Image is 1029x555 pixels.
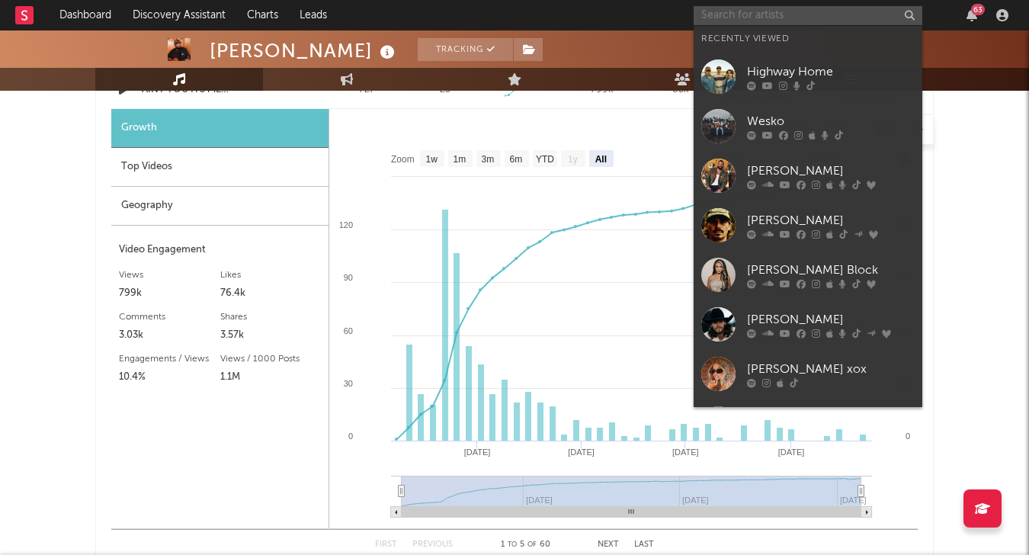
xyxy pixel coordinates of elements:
div: Recently Viewed [701,30,915,48]
text: 1w [426,154,438,165]
div: [PERSON_NAME] [747,310,915,329]
div: [PERSON_NAME] Block [747,261,915,279]
a: Ole 60 [694,399,922,448]
text: [DATE] [568,448,595,457]
text: 120 [339,220,353,229]
div: 1 5 60 [483,536,567,554]
div: [PERSON_NAME] [210,38,399,63]
text: 90 [344,273,353,282]
div: Likes [220,266,322,284]
div: Top Videos [111,148,329,187]
text: 6m [510,154,523,165]
text: YTD [536,154,554,165]
div: 76.4k [220,284,322,303]
div: Comments [119,308,220,326]
text: 3m [482,154,495,165]
text: [DATE] [464,448,491,457]
div: [PERSON_NAME] [747,211,915,229]
button: Last [634,541,654,549]
div: Highway Home [747,63,915,81]
text: Zoom [391,154,415,165]
a: [PERSON_NAME] [694,300,922,349]
div: [PERSON_NAME] [747,162,915,180]
div: 799k [119,284,220,303]
span: of [527,541,537,548]
div: 63 [971,4,985,15]
text: 60 [344,326,353,335]
div: Views [119,266,220,284]
div: 3.57k [220,326,322,345]
button: Previous [412,541,453,549]
text: [DATE] [672,448,699,457]
button: 63 [966,9,977,21]
a: [PERSON_NAME] xox [694,349,922,399]
a: [PERSON_NAME] [694,201,922,250]
text: 0 [348,431,353,441]
div: 1.1M [220,368,322,387]
a: [PERSON_NAME] Block [694,250,922,300]
input: Search for artists [694,6,922,25]
div: 10.4% [119,368,220,387]
span: to [508,541,517,548]
div: 3.03k [119,326,220,345]
text: All [595,154,607,165]
a: Highway Home [694,52,922,101]
div: Geography [111,187,329,226]
div: Shares [220,308,322,326]
div: Growth [111,109,329,148]
div: Engagements / Views [119,350,220,368]
text: 1m [454,154,466,165]
div: Video Engagement [119,241,321,259]
a: Wesko [694,101,922,151]
a: [PERSON_NAME] [694,151,922,201]
div: Wesko [747,112,915,130]
text: 1y [568,154,578,165]
div: [PERSON_NAME] xox [747,360,915,378]
text: [DATE] [778,448,805,457]
div: Views / 1000 Posts [220,350,322,368]
button: Next [598,541,619,549]
text: 30 [344,379,353,388]
button: First [375,541,397,549]
button: Tracking [418,38,513,61]
text: 0 [906,431,910,441]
